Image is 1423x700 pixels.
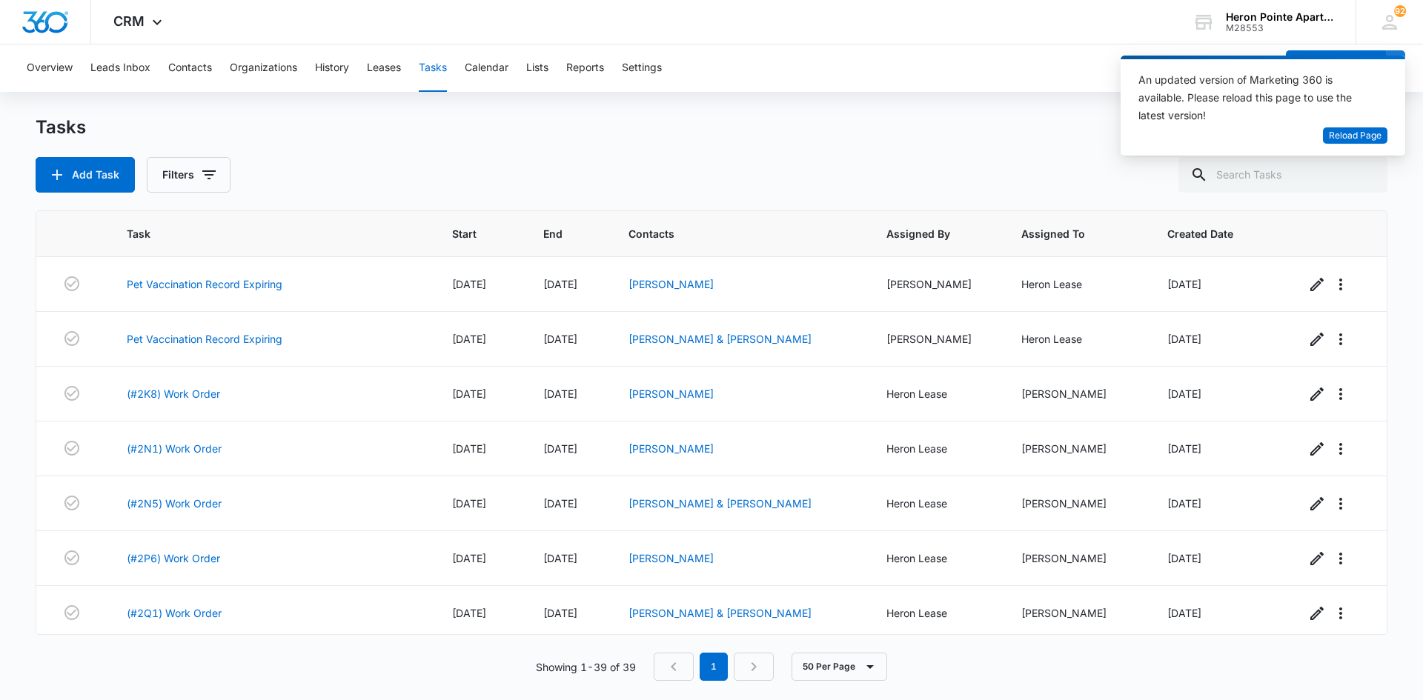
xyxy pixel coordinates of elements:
a: Pet Vaccination Record Expiring [127,331,282,347]
span: [DATE] [452,497,486,510]
a: [PERSON_NAME] [628,278,714,290]
span: Reload Page [1329,129,1381,143]
a: (#2P6) Work Order [127,550,220,566]
a: [PERSON_NAME] [628,442,714,455]
span: [DATE] [1167,278,1201,290]
span: Start [452,226,486,241]
div: Heron Lease [1021,276,1132,292]
button: Leads Inbox [90,44,150,92]
button: Settings [622,44,662,92]
a: [PERSON_NAME] & [PERSON_NAME] [628,497,812,510]
div: [PERSON_NAME] [1021,605,1132,621]
a: (#2Q1) Work Order [127,605,222,621]
span: Task [127,226,394,241]
p: Showing 1-39 of 39 [536,659,636,675]
div: [PERSON_NAME] [886,331,986,347]
span: CRM [113,13,145,29]
div: Heron Lease [886,605,986,621]
h1: Tasks [36,116,86,139]
span: Assigned By [886,226,964,241]
button: Contacts [168,44,212,92]
span: [DATE] [543,333,577,345]
div: An updated version of Marketing 360 is available. Please reload this page to use the latest version! [1138,71,1370,124]
span: Created Date [1167,226,1248,241]
em: 1 [700,653,728,681]
span: Contacts [628,226,829,241]
button: Add Contact [1286,50,1386,86]
button: Reload Page [1323,127,1387,144]
span: [DATE] [543,552,577,564]
a: (#2K8) Work Order [127,386,220,401]
span: End [543,226,571,241]
div: Heron Lease [1021,331,1132,347]
span: [DATE] [452,333,486,345]
button: 50 Per Page [792,653,887,681]
button: Overview [27,44,73,92]
div: [PERSON_NAME] [1021,386,1132,401]
span: Assigned To [1021,226,1110,241]
nav: Pagination [654,653,774,681]
button: Leases [367,44,401,92]
span: [DATE] [1167,552,1201,564]
button: Add Task [36,157,135,193]
a: [PERSON_NAME] [628,387,714,400]
div: [PERSON_NAME] [1021,550,1132,566]
span: [DATE] [543,497,577,510]
button: Reports [566,44,604,92]
span: [DATE] [1167,333,1201,345]
div: notifications count [1394,5,1406,17]
span: [DATE] [543,442,577,455]
span: [DATE] [1167,442,1201,455]
a: [PERSON_NAME] & [PERSON_NAME] [628,333,812,345]
a: (#2N5) Work Order [127,496,222,511]
span: [DATE] [1167,387,1201,400]
span: [DATE] [452,552,486,564]
div: account id [1226,23,1334,33]
div: Heron Lease [886,441,986,456]
div: Heron Lease [886,386,986,401]
div: [PERSON_NAME] [886,276,986,292]
span: [DATE] [1167,497,1201,510]
span: [DATE] [452,442,486,455]
span: [DATE] [452,607,486,619]
button: Organizations [230,44,297,92]
a: (#2N1) Work Order [127,441,222,456]
button: Filters [147,157,230,193]
span: 92 [1394,5,1406,17]
div: [PERSON_NAME] [1021,441,1132,456]
span: [DATE] [452,387,486,400]
span: [DATE] [1167,607,1201,619]
div: Heron Lease [886,550,986,566]
span: [DATE] [543,607,577,619]
a: [PERSON_NAME] [628,552,714,564]
div: account name [1226,11,1334,23]
button: Tasks [419,44,447,92]
span: [DATE] [543,278,577,290]
span: [DATE] [543,387,577,400]
button: History [315,44,349,92]
a: [PERSON_NAME] & [PERSON_NAME] [628,607,812,619]
button: Calendar [465,44,508,92]
button: Lists [526,44,548,92]
div: [PERSON_NAME] [1021,496,1132,511]
input: Search Tasks [1178,157,1387,193]
div: Heron Lease [886,496,986,511]
span: [DATE] [452,278,486,290]
a: Pet Vaccination Record Expiring [127,276,282,292]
